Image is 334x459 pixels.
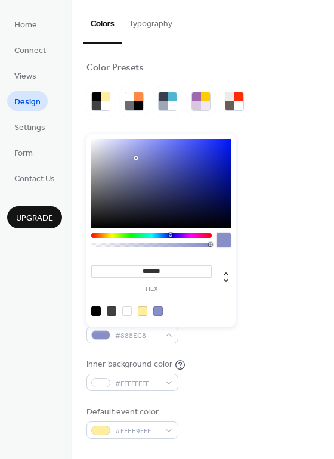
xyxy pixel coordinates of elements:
[122,306,132,316] div: rgb(255, 255, 255)
[7,168,62,188] a: Contact Us
[138,306,147,316] div: rgb(255, 238, 159)
[153,306,163,316] div: rgb(136, 142, 200)
[91,306,101,316] div: rgb(0, 0, 0)
[7,14,44,34] a: Home
[14,173,55,185] span: Contact Us
[86,406,176,418] div: Default event color
[86,358,172,371] div: Inner background color
[7,142,40,162] a: Form
[7,40,53,60] a: Connect
[107,306,116,316] div: rgb(65, 65, 65)
[7,206,62,228] button: Upgrade
[86,62,144,75] div: Color Presets
[115,330,159,342] span: #888EC8
[7,66,44,85] a: Views
[14,96,41,108] span: Design
[14,19,37,32] span: Home
[14,45,46,57] span: Connect
[115,425,159,438] span: #FFEE9FFF
[7,117,52,137] a: Settings
[14,122,45,134] span: Settings
[91,286,212,293] label: hex
[16,212,53,225] span: Upgrade
[115,377,159,390] span: #FFFFFFFF
[7,91,48,111] a: Design
[14,70,36,83] span: Views
[14,147,33,160] span: Form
